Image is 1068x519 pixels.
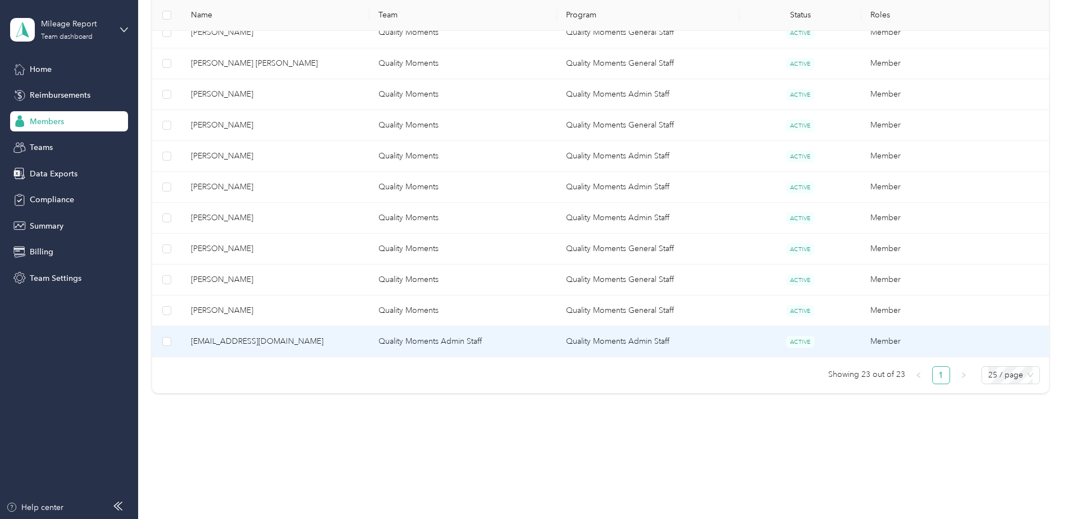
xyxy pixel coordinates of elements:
span: Name [191,11,360,20]
li: 1 [932,366,950,384]
span: ACTIVE [786,181,814,193]
td: Shaleen Hogan [182,265,369,295]
td: Member [861,203,1049,234]
span: ACTIVE [786,151,814,162]
span: Billing [30,246,53,258]
span: Reimbursements [30,89,90,101]
td: Hannah Paine [182,110,369,141]
span: Data Exports [30,168,77,180]
td: Quality Moments Admin Staff [557,203,740,234]
td: Connor Tyo [182,48,369,79]
td: Thomas Paghi [182,141,369,172]
span: ACTIVE [786,27,814,39]
span: Home [30,63,52,75]
span: ACTIVE [786,305,814,317]
td: Quality Moments [369,172,557,203]
span: Teams [30,142,53,153]
td: Quality Moments General Staff [557,265,740,295]
td: Ida Hill [182,234,369,265]
span: ACTIVE [786,89,814,101]
td: Quality Moments [369,48,557,79]
span: Members [30,116,64,128]
span: Compliance [30,194,74,206]
span: ACTIVE [786,336,814,348]
span: ACTIVE [786,243,814,255]
div: Team dashboard [41,34,93,40]
span: [PERSON_NAME] [191,88,360,101]
td: Member [861,265,1049,295]
td: Member [861,234,1049,265]
td: Member [861,326,1049,357]
button: right [955,366,973,384]
td: Quality Moments General Staff [557,110,740,141]
span: [PERSON_NAME] [191,274,360,286]
td: Crystal Urrutia [182,172,369,203]
td: Member [861,295,1049,326]
td: Quality Moments [369,141,557,172]
span: Summary [30,220,63,232]
td: Kristen Oliver [182,295,369,326]
td: Amanda Williamson [182,203,369,234]
td: Quality Moments Admin Staff [557,326,740,357]
div: Page Size [982,366,1040,384]
td: Quality Moments [369,79,557,110]
td: merissahanish@qualitymomentsohio.com [182,326,369,357]
span: ACTIVE [786,120,814,131]
span: [PERSON_NAME] [PERSON_NAME] [191,57,360,70]
span: ACTIVE [786,58,814,70]
td: Quality Moments [369,295,557,326]
td: Quality Moments Admin Staff [557,172,740,203]
td: Quality Moments Admin Staff [557,79,740,110]
span: [PERSON_NAME] [191,26,360,39]
span: [EMAIL_ADDRESS][DOMAIN_NAME] [191,335,360,348]
span: Team Settings [30,272,81,284]
span: [PERSON_NAME] [191,304,360,317]
span: 25 / page [988,367,1033,384]
td: Quality Moments [369,17,557,48]
td: Member [861,48,1049,79]
span: ACTIVE [786,212,814,224]
td: Quality Moments [369,234,557,265]
td: Michael Lawson [182,79,369,110]
span: [PERSON_NAME] [191,243,360,255]
td: Quality Moments [369,203,557,234]
a: 1 [933,367,950,384]
li: Previous Page [910,366,928,384]
div: Mileage Report [41,18,111,30]
span: left [915,372,922,379]
td: Quality Moments General Staff [557,234,740,265]
span: [PERSON_NAME] [191,212,360,224]
td: Quality Moments Admin Staff [557,141,740,172]
td: Quality Moments [369,110,557,141]
td: Member [861,172,1049,203]
td: Quality Moments General Staff [557,17,740,48]
span: [PERSON_NAME] [191,119,360,131]
td: Member [861,141,1049,172]
span: Showing 23 out of 23 [828,366,905,383]
span: right [960,372,967,379]
td: Quality Moments [369,265,557,295]
iframe: Everlance-gr Chat Button Frame [1005,456,1068,519]
li: Next Page [955,366,973,384]
span: [PERSON_NAME] [191,150,360,162]
span: ACTIVE [786,274,814,286]
button: left [910,366,928,384]
td: Quality Moments Admin Staff [369,326,557,357]
td: Quality Moments General Staff [557,48,740,79]
td: Member [861,17,1049,48]
button: Help center [6,502,63,513]
span: [PERSON_NAME] [191,181,360,193]
td: Member [861,110,1049,141]
td: Alyssa Bushong [182,17,369,48]
td: Quality Moments General Staff [557,295,740,326]
td: Member [861,79,1049,110]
